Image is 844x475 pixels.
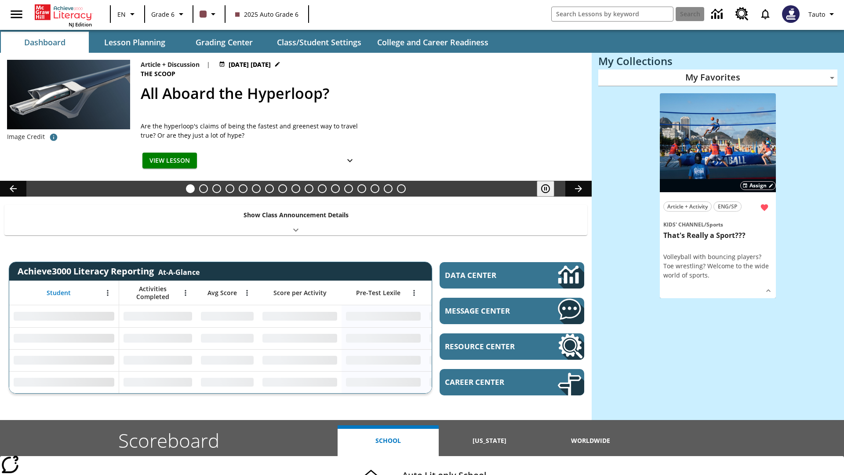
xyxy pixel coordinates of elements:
[706,2,730,26] a: Data Center
[196,371,258,393] div: No Data,
[445,270,528,280] span: Data Center
[265,184,274,193] button: Slide 7 Attack of the Terrifying Tomatoes
[119,305,196,327] div: No Data,
[762,284,775,297] button: Show Details
[740,181,776,190] button: Assign Choose Dates
[384,184,393,193] button: Slide 16 Point of View
[239,184,247,193] button: Slide 5 The Last Homesteaders
[598,69,837,86] div: My Favorites
[305,184,313,193] button: Slide 10 Mixed Practice: Citing Evidence
[440,369,584,395] a: Career Center
[730,2,754,26] a: Resource Center, Will open in new tab
[113,6,142,22] button: Language: EN, Select a language
[117,10,126,19] span: EN
[4,1,29,27] button: Open side menu
[179,286,192,300] button: Open Menu
[440,333,584,360] a: Resource Center, Will open in new tab
[440,262,584,289] a: Data Center
[119,371,196,393] div: No Data,
[537,181,563,197] div: Pause
[47,289,71,297] span: Student
[278,184,287,193] button: Slide 8 Fashion Forward in Ancient Rome
[7,132,45,141] p: Image Credit
[141,69,177,79] span: The Scoop
[357,184,366,193] button: Slide 14 Hooray for Constitution Day!
[229,60,271,69] span: [DATE] [DATE]
[212,184,221,193] button: Slide 3 Dirty Jobs Kids Had To Do
[445,306,531,316] span: Message Center
[660,93,776,299] div: lesson details
[124,285,182,301] span: Activities Completed
[331,184,340,193] button: Slide 12 Career Lesson
[217,60,282,69] button: Jul 21 - Jun 30 Choose Dates
[196,305,258,327] div: No Data,
[69,21,92,28] span: NJ Edition
[148,6,190,22] button: Grade: Grade 6, Select a grade
[439,425,540,456] button: [US_STATE]
[18,265,200,277] span: Achieve3000 Literacy Reporting
[425,371,509,393] div: No Data,
[196,349,258,371] div: No Data,
[318,184,327,193] button: Slide 11 Pre-release lesson
[425,349,509,371] div: No Data,
[704,221,706,228] span: /
[407,286,421,300] button: Open Menu
[119,349,196,371] div: No Data,
[141,82,581,105] h2: All Aboard the Hyperloop?
[180,32,268,53] button: Grading Center
[805,6,840,22] button: Profile/Settings
[706,221,723,228] span: Sports
[565,181,592,197] button: Lesson carousel, Next
[207,289,237,297] span: Avg Score
[749,182,767,190] span: Assign
[35,3,92,28] div: Home
[291,184,300,193] button: Slide 9 The Invasion of the Free CD
[1,32,89,53] button: Dashboard
[370,32,495,53] button: College and Career Readiness
[196,327,258,349] div: No Data,
[663,252,772,280] div: Volleyball with bouncing players? Toe wrestling? Welcome to the wide world of sports.
[445,341,531,351] span: Resource Center
[440,298,584,324] a: Message Center
[782,5,800,23] img: Avatar
[196,6,222,22] button: Class color is dark brown. Change class color
[244,210,349,219] p: Show Class Announcement Details
[45,129,62,145] button: Photo credit: Hyperloop Transportation Technologies
[356,289,400,297] span: Pre-Test Lexile
[371,184,379,193] button: Slide 15 Remembering Justice O'Connor
[186,184,195,193] button: Slide 1 All Aboard the Hyperloop?
[151,10,175,19] span: Grade 6
[226,184,234,193] button: Slide 4 Cars of the Future?
[235,10,298,19] span: 2025 Auto Grade 6
[537,181,554,197] button: Pause
[663,201,712,212] button: Article + Activity
[141,121,360,140] div: Are the hyperloop's claims of being the fastest and greenest way to travel true? Or are they just...
[7,60,130,129] img: Artist rendering of Hyperloop TT vehicle entering a tunnel
[808,10,825,19] span: Tauto
[158,266,200,277] div: At-A-Glance
[663,231,772,240] h3: That's Really a Sport???
[142,153,197,169] button: View Lesson
[141,60,200,69] p: Article + Discussion
[663,219,772,229] span: Topic: Kids' Channel/Sports
[273,289,327,297] span: Score per Activity
[713,201,742,212] button: ENG/SP
[445,377,531,387] span: Career Center
[91,32,178,53] button: Lesson Planning
[777,3,805,26] button: Select a new avatar
[101,286,114,300] button: Open Menu
[757,200,772,216] button: Remove from Favorites
[35,4,92,21] a: Home
[252,184,261,193] button: Slide 6 Solar Power to the People
[4,205,587,235] div: Show Class Announcement Details
[270,32,368,53] button: Class/Student Settings
[598,55,837,67] h3: My Collections
[425,327,509,349] div: No Data,
[199,184,208,193] button: Slide 2 Do You Want Fries With That?
[754,3,777,26] a: Notifications
[344,184,353,193] button: Slide 13 Cooking Up Native Traditions
[540,425,641,456] button: Worldwide
[341,153,359,169] button: Show Details
[397,184,406,193] button: Slide 17 The Constitution's Balancing Act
